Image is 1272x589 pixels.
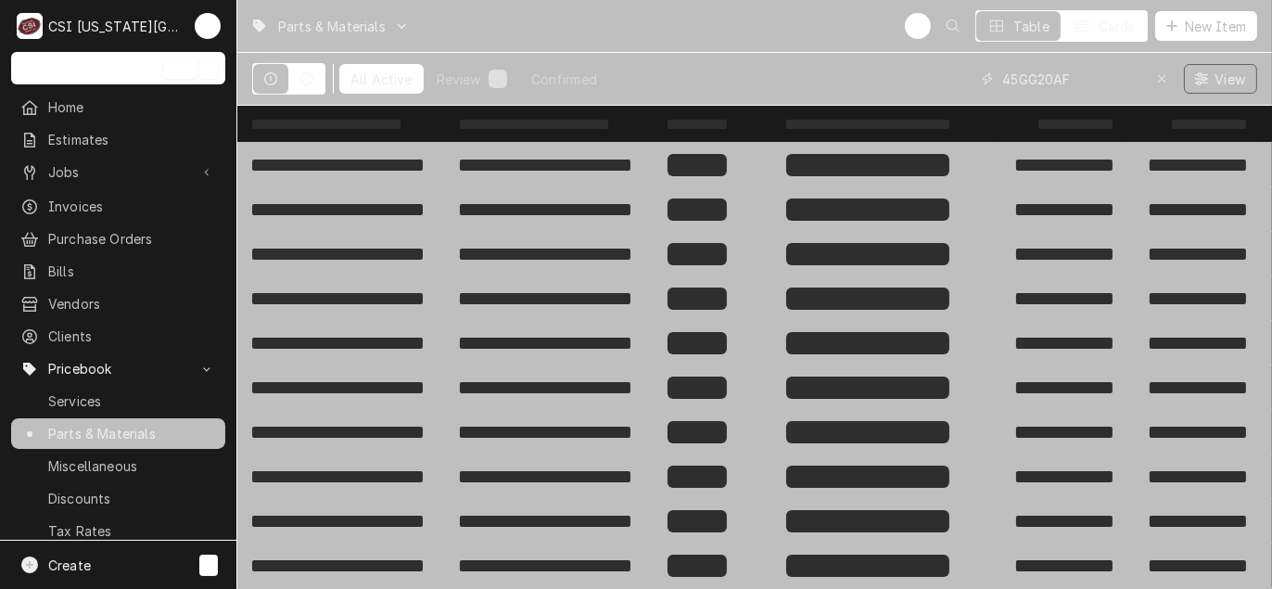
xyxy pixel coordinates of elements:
span: ‌ [786,154,949,176]
span: K [205,58,213,78]
span: ‌ [252,338,423,349]
div: Torey Lopez's Avatar [195,13,221,39]
span: ‌ [668,555,727,577]
span: ‌ [252,516,423,527]
div: Review [437,70,481,89]
a: Clients [11,321,225,352]
span: Miscellaneous [48,456,216,476]
a: Bills [11,256,225,287]
span: ‌ [668,332,727,354]
span: Clients [48,327,216,346]
span: ‌ [668,466,727,488]
span: ‌ [786,555,949,577]
span: Search anything [45,58,146,78]
div: TL [905,13,931,39]
span: ‌ [1016,560,1113,571]
span: ‌ [786,377,949,399]
span: Parts & Materials [48,424,216,443]
span: ‌ [1016,249,1113,260]
span: ‌ [252,204,423,215]
span: ‌ [1150,338,1246,349]
span: ‌ [1150,516,1246,527]
span: ‌ [1016,160,1113,171]
span: ‌ [1150,249,1246,260]
span: ‌ [252,427,423,438]
span: ‌ [460,120,608,129]
span: ‌ [786,421,949,443]
a: Parts & Materials [11,418,225,449]
a: Estimates [11,124,225,155]
span: ‌ [460,382,630,393]
span: ‌ [786,510,949,532]
span: Bills [48,262,216,281]
a: Go to Pricebook [11,353,225,384]
span: ‌ [1150,293,1246,304]
span: ‌ [460,204,630,215]
span: ‌ [460,471,630,482]
span: ‌ [460,249,630,260]
span: ‌ [668,243,727,265]
span: ‌ [1172,120,1246,129]
span: ‌ [460,560,630,571]
span: ‌ [252,120,401,129]
a: Purchase Orders [11,224,225,254]
span: Parts & Materials [278,17,386,36]
span: ‌ [1150,560,1246,571]
span: C [204,556,213,575]
a: Go to Parts & Materials [243,11,417,42]
span: Services [48,391,216,411]
div: All Active [350,70,413,89]
span: New Item [1181,17,1250,36]
span: Jobs [48,162,188,182]
span: ‌ [668,510,727,532]
span: ‌ [460,293,630,304]
span: ‌ [252,560,423,571]
span: ‌ [1150,160,1246,171]
span: ‌ [1016,293,1113,304]
button: Erase input [1147,64,1177,94]
span: ‌ [1016,204,1113,215]
span: Home [48,97,216,117]
span: ‌ [1016,427,1113,438]
table: All Active Parts & Materials List Loading [237,106,1272,589]
span: Vendors [48,294,216,314]
span: ‌ [668,421,727,443]
span: ‌ [786,198,949,221]
a: Go to Jobs [11,157,225,187]
span: ‌ [460,427,630,438]
span: ‌ [252,471,423,482]
span: Invoices [48,197,216,216]
span: ‌ [786,466,949,488]
span: ‌ [1016,382,1113,393]
span: Discounts [48,489,216,508]
a: Miscellaneous [11,451,225,481]
span: Create [48,557,91,573]
div: Confirmed [531,70,597,89]
span: ‌ [252,293,423,304]
span: ‌ [668,154,727,176]
a: Discounts [11,483,225,514]
span: ‌ [1150,471,1246,482]
a: Tax Rates [11,516,225,546]
span: ‌ [1016,516,1113,527]
div: 0 [492,70,503,89]
div: TL [195,13,221,39]
a: Services [11,386,225,416]
span: ‌ [786,332,949,354]
span: ‌ [460,160,630,171]
span: ‌ [1150,382,1246,393]
span: ‌ [668,120,727,129]
span: Ctrl [168,58,192,78]
span: ‌ [668,288,727,310]
span: Tax Rates [48,521,216,541]
span: ‌ [1150,204,1246,215]
span: Pricebook [48,359,188,378]
span: ‌ [1038,120,1113,129]
span: ‌ [786,243,949,265]
span: ‌ [668,198,727,221]
div: C [17,13,43,39]
a: Home [11,92,225,122]
span: ‌ [786,120,949,129]
span: ‌ [1016,471,1113,482]
div: Cards [1099,17,1136,36]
